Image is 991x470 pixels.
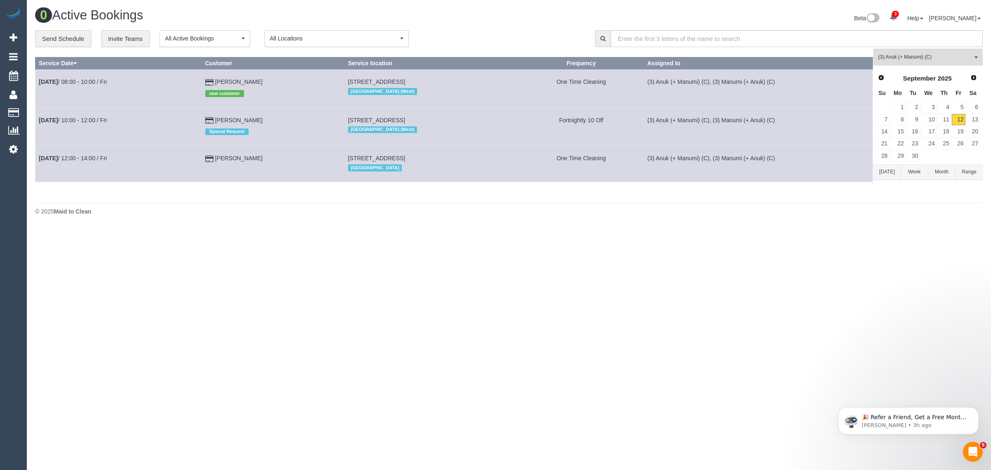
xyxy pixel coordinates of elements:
td: Service location [344,146,519,182]
span: Special Request [205,128,249,135]
a: 29 [890,150,905,161]
a: 18 [937,126,951,137]
td: Schedule date [36,69,202,107]
div: Location [348,86,515,97]
a: Next [968,72,979,84]
td: Customer [202,107,344,145]
a: 4 [937,102,951,113]
span: 3 [892,11,899,17]
button: Month [928,164,955,180]
a: [DATE]/ 08:00 - 10:00 / Fri [39,78,107,85]
a: 12 [952,114,965,125]
td: Service location [344,69,519,107]
th: Service location [344,57,519,69]
td: Customer [202,146,344,182]
span: Saturday [970,90,977,96]
td: Frequency [519,69,644,107]
a: [PERSON_NAME] [215,155,263,161]
a: 26 [952,138,965,150]
a: Beta [854,15,880,21]
a: 7 [875,114,889,125]
a: 17 [920,126,936,137]
img: Automaid Logo [5,8,21,20]
button: All Active Bookings [159,30,250,47]
button: (3) Anuk (+ Manumi) (C) [873,49,983,66]
td: Schedule date [36,146,202,182]
span: Friday [955,90,961,96]
ol: All Locations [264,30,409,47]
span: [GEOGRAPHIC_DATA] (West) [348,126,417,133]
a: [PERSON_NAME] [215,117,263,123]
a: 9 [906,114,920,125]
div: Location [348,162,515,173]
span: Sunday [878,90,886,96]
span: All Active Bookings [165,34,239,43]
a: 20 [966,126,980,137]
span: [STREET_ADDRESS] [348,78,405,85]
a: 8 [890,114,905,125]
a: [DATE]/ 12:00 - 14:00 / Fri [39,155,107,161]
a: Send Schedule [35,30,91,47]
ol: All Teams [873,49,983,62]
a: 11 [937,114,951,125]
h1: Active Bookings [35,8,503,22]
a: 5 [952,102,965,113]
th: Assigned to [644,57,872,69]
a: Prev [875,72,887,84]
a: 10 [920,114,936,125]
input: Enter the first 3 letters of the name to search [611,30,983,47]
a: [PERSON_NAME] [929,15,981,21]
a: 22 [890,138,905,150]
span: Next [970,74,977,81]
a: Invite Teams [101,30,150,47]
button: [DATE] [873,164,901,180]
span: Wednesday [924,90,933,96]
i: Credit Card Payment [205,156,213,162]
a: 6 [966,102,980,113]
td: Frequency [519,146,644,182]
td: Customer [202,69,344,107]
div: © 2025 [35,207,983,216]
span: 5 [980,442,986,449]
span: September [903,75,936,82]
span: Thursday [941,90,948,96]
b: [DATE] [39,78,58,85]
b: [DATE] [39,117,58,123]
a: 23 [906,138,920,150]
a: 2 [906,102,920,113]
td: Frequency [519,107,644,145]
a: 16 [906,126,920,137]
a: 19 [952,126,965,137]
a: 3 [885,8,901,26]
span: (3) Anuk (+ Manumi) (C) [878,54,972,61]
iframe: Intercom live chat [963,442,983,462]
th: Customer [202,57,344,69]
div: Location [348,124,515,135]
span: 2025 [938,75,952,82]
a: 30 [906,150,920,161]
span: [STREET_ADDRESS] [348,117,405,123]
b: [DATE] [39,155,58,161]
span: [GEOGRAPHIC_DATA] (West) [348,88,417,95]
span: [GEOGRAPHIC_DATA] [348,164,402,171]
iframe: Intercom notifications message [826,390,991,448]
button: Range [955,164,983,180]
span: Tuesday [910,90,916,96]
a: 3 [920,102,936,113]
a: 13 [966,114,980,125]
a: 28 [875,150,889,161]
a: [DATE]/ 10:00 - 12:00 / Fri [39,117,107,123]
span: [STREET_ADDRESS] [348,155,405,161]
td: Service location [344,107,519,145]
a: 24 [920,138,936,150]
th: Service Date [36,57,202,69]
td: Assigned to [644,146,872,182]
td: Assigned to [644,69,872,107]
td: Schedule date [36,107,202,145]
span: new customer [205,90,244,97]
button: Week [901,164,928,180]
strong: Maid to Clean [54,208,91,215]
a: 14 [875,126,889,137]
